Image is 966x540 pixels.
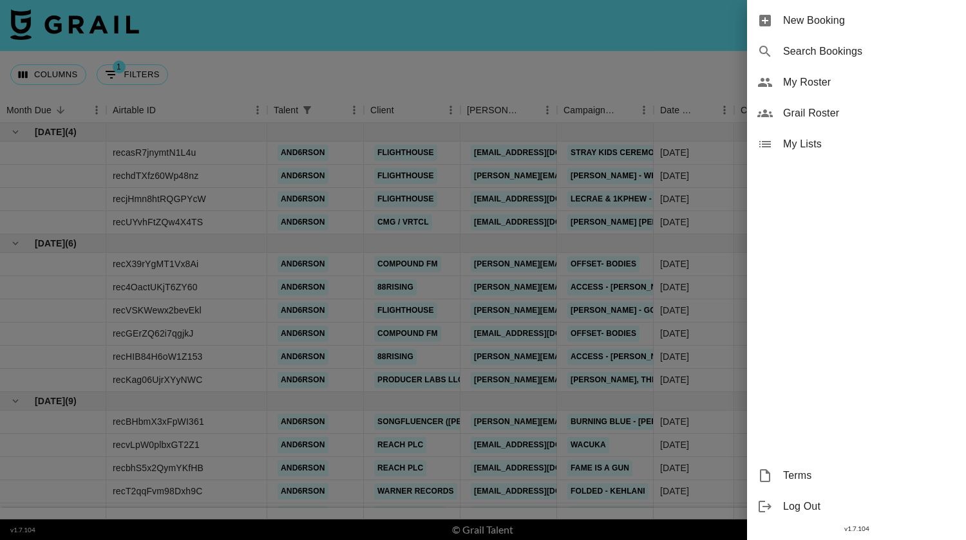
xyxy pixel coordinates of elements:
[747,36,966,67] div: Search Bookings
[747,129,966,160] div: My Lists
[783,136,956,152] span: My Lists
[783,13,956,28] span: New Booking
[747,5,966,36] div: New Booking
[747,460,966,491] div: Terms
[783,499,956,514] span: Log Out
[747,491,966,522] div: Log Out
[783,75,956,90] span: My Roster
[783,468,956,483] span: Terms
[747,522,966,535] div: v 1.7.104
[747,67,966,98] div: My Roster
[747,98,966,129] div: Grail Roster
[783,106,956,121] span: Grail Roster
[783,44,956,59] span: Search Bookings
